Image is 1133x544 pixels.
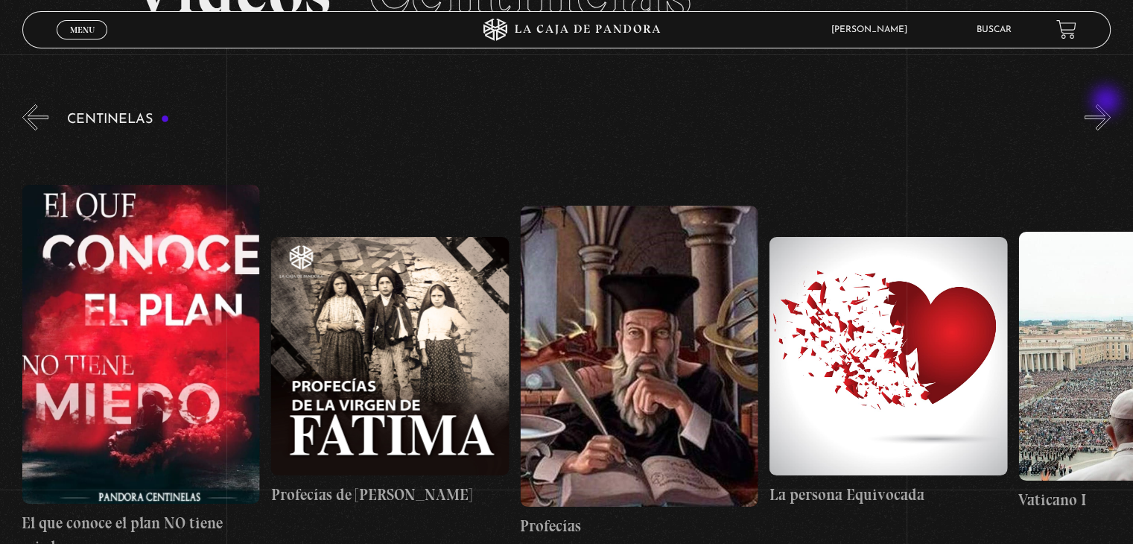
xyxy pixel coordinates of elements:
button: Next [1085,104,1111,130]
h4: La persona Equivocada [769,483,1007,507]
span: [PERSON_NAME] [824,25,922,34]
button: Previous [22,104,48,130]
span: Cerrar [65,37,100,48]
h3: Centinelas [67,113,169,127]
h4: Profecías de [PERSON_NAME] [271,483,509,507]
span: Menu [70,25,95,34]
a: View your shopping cart [1056,19,1076,39]
h4: Profecías [521,514,758,538]
a: Buscar [977,25,1012,34]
